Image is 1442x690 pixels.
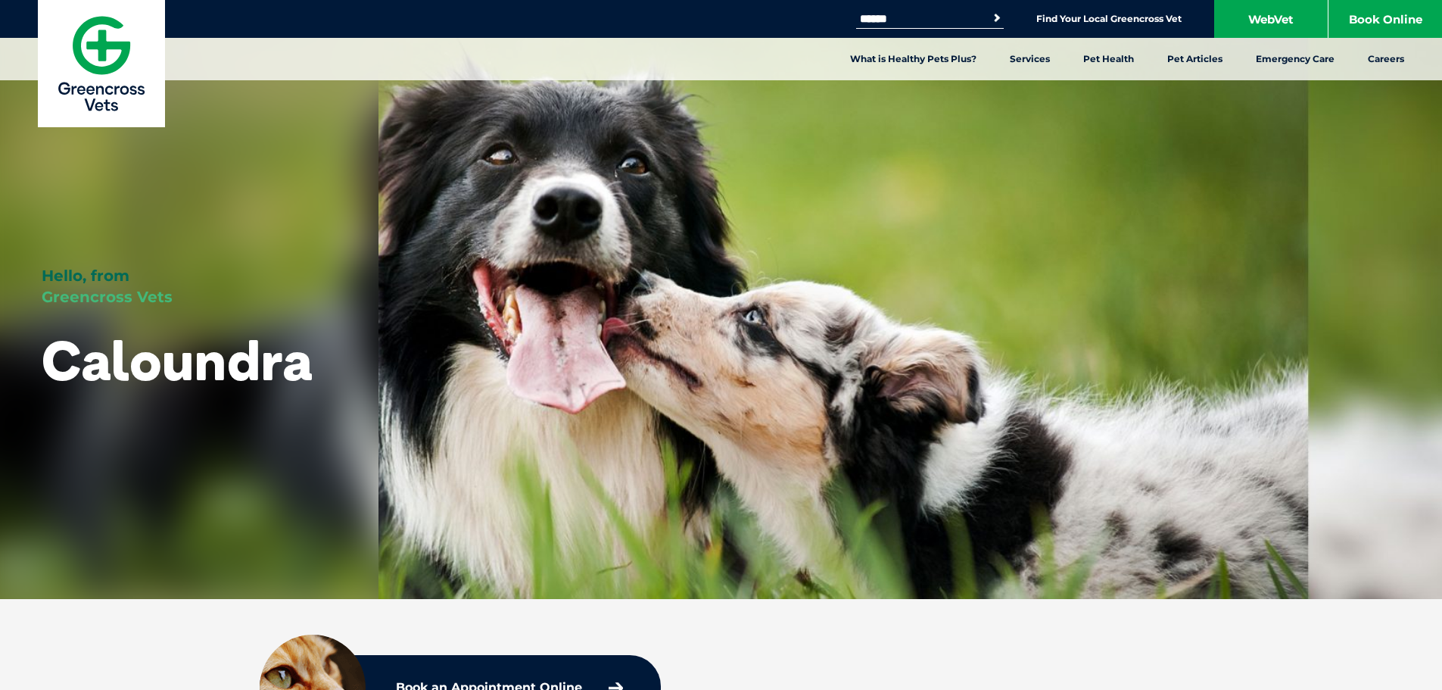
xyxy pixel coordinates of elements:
[42,267,129,285] span: Hello, from
[1239,38,1351,80] a: Emergency Care
[1067,38,1151,80] a: Pet Health
[1036,13,1182,25] a: Find Your Local Greencross Vet
[1351,38,1421,80] a: Careers
[993,38,1067,80] a: Services
[42,330,313,390] h1: Caloundra
[1151,38,1239,80] a: Pet Articles
[989,11,1004,26] button: Search
[42,288,173,306] span: Greencross Vets
[833,38,993,80] a: What is Healthy Pets Plus?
